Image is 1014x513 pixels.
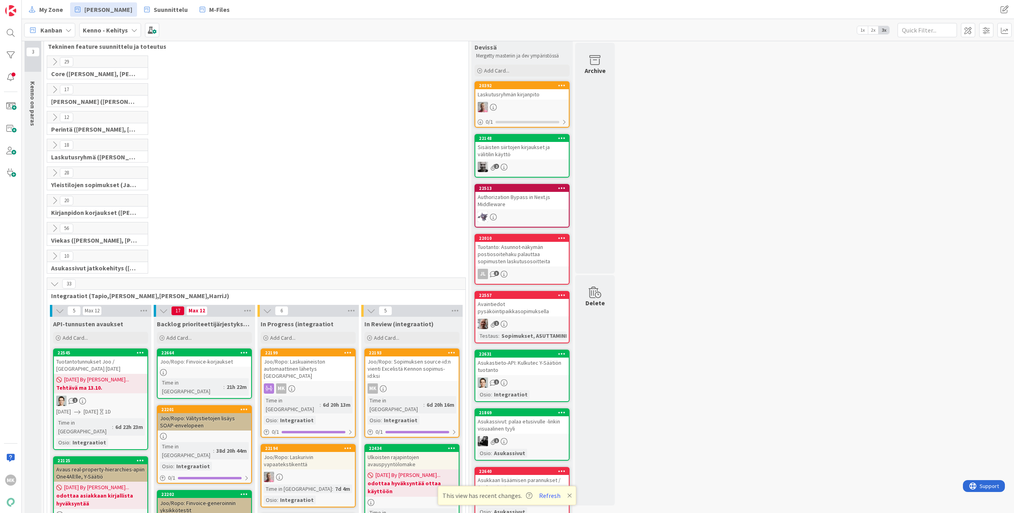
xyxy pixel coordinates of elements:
div: Osio [478,449,491,457]
img: HJ [264,472,274,482]
div: 22434 [365,445,459,452]
div: 22201 [158,406,251,413]
span: 5 [67,306,81,316]
img: VH [478,319,488,329]
span: 56 [60,224,73,233]
span: : [332,484,333,493]
span: 6 [275,306,288,316]
div: Asukkaan lisäämisen parannukset / Asukassivut [475,475,569,492]
a: 22199Joo/Ropo: Laskuaineiston automaattinen lähetys [GEOGRAPHIC_DATA]MKTime in [GEOGRAPHIC_DATA]:... [261,348,356,438]
div: 22202 [161,492,251,497]
span: : [320,400,321,409]
a: Suunnittelu [139,2,193,17]
div: Archive [585,66,606,75]
img: Visit kanbanzone.com [5,5,16,16]
span: Viekas (Samuli, Saara, Mika, Pirjo, Keijo, TommiHä, Rasmus) [51,236,138,244]
div: MK [276,383,286,394]
div: 22125Avaus real-property-hierarchies-apiin One4All:lle, Y-Säätiö [54,457,147,482]
div: 22193 [365,349,459,356]
div: Avaus real-property-hierarchies-apiin One4All:lle, Y-Säätiö [54,464,147,482]
div: 22434Ulkoisten rajapintojen avauspyyntölomake [365,445,459,469]
span: Kenno on paras [29,81,37,126]
div: 22202 [158,491,251,498]
span: : [381,416,382,425]
div: 22194 [261,445,355,452]
div: 7d 4m [333,484,352,493]
div: MK [5,475,16,486]
div: 1D [105,408,111,416]
span: : [112,423,113,431]
span: Core (Pasi, Jussi, JaakkoHä, Jyri, Leo, MikkoK, Väinö) [51,70,138,78]
div: 22125 [57,458,147,463]
span: : [423,400,425,409]
div: 22513 [475,185,569,192]
div: 38d 20h 44m [214,446,249,455]
span: : [69,438,71,447]
div: 22193 [369,350,459,356]
span: This view has recent changes. [442,491,532,500]
span: : [223,383,225,391]
div: MK [261,383,355,394]
span: [DATE] [84,408,98,416]
div: 22199 [261,349,355,356]
div: 22434 [369,446,459,451]
div: Osio [56,438,69,447]
div: TT [54,396,147,406]
div: Laskutusryhmän kirjanpito [475,89,569,100]
div: 21h 22m [225,383,249,391]
a: 22201Joo/Ropo: Välitystietojen lisäys SOAP-envelopeenTime in [GEOGRAPHIC_DATA]:38d 20h 44mOsio:In... [157,405,252,484]
span: 3x [879,26,889,34]
a: 20392Laskutusryhmän kirjanpitoHJ0/1 [475,81,570,128]
div: 22640 [475,468,569,475]
span: : [491,449,492,457]
span: 2x [868,26,879,34]
div: Asukassivut: palaa etusivulle -linkin visuaalinen tyyli [475,416,569,434]
div: MK [368,383,378,394]
img: TT [478,377,488,388]
img: avatar [5,497,16,508]
span: 17 [60,85,73,94]
div: 22631Asukastieto-API: Kulkutec Y-Säätiön tuotanto [475,350,569,375]
a: 22664Joo/Ropo: Finvoice-korjauksetTime in [GEOGRAPHIC_DATA]:21h 22m [157,348,252,399]
div: JL [478,269,488,279]
span: 28 [60,168,73,178]
a: 22148Sisäisten siirtojen kirjaukset ja välitilin käyttöJH [475,134,570,178]
div: 22557 [475,292,569,299]
span: Perintä (Jaakko, PetriH, MikkoV, Pasi) [51,125,138,133]
div: MK [365,383,459,394]
div: Time in [GEOGRAPHIC_DATA] [368,396,423,413]
div: Osio [160,462,173,471]
div: 22010Tuotanto: Asunnot-näkymän postiosoitehaku palauttaa sopimusten laskutusosoitteita [475,235,569,266]
div: 0/1 [365,427,459,437]
span: : [173,462,174,471]
div: Max 12 [85,309,99,313]
a: [PERSON_NAME] [70,2,137,17]
div: KM [475,436,569,446]
div: 22545Tuotantotunnukset Joo / [GEOGRAPHIC_DATA] [DATE] [54,349,147,374]
span: In Progress (integraatiot [261,320,334,328]
span: 0 / 1 [486,118,493,126]
div: Integraatiot [174,462,212,471]
div: Delete [585,298,605,308]
div: Ulkoisten rajapintojen avauspyyntölomake [365,452,459,469]
a: M-Files [195,2,234,17]
div: 22194 [265,446,355,451]
div: 22148 [475,135,569,142]
span: : [277,416,278,425]
div: 0/1 [475,117,569,127]
div: Avaintiedot pysäköintipaikkasopimuksella [475,299,569,316]
span: 1x [857,26,868,34]
a: 22513Authorization Bypass in Next.js MiddlewareLM [475,184,570,228]
div: Sopimukset, ASUTTAMINEN [499,331,574,340]
span: Integraatiot (Tapio,Santeri,Marko,HarriJ) [51,292,456,300]
span: 3 [494,271,499,276]
span: Laskutusryhmä (Antti, Harri, Keijo) [51,153,138,161]
div: 22557 [479,293,569,298]
div: 22545 [54,349,147,356]
div: 6d 22h 23m [113,423,145,431]
input: Quick Filter... [898,23,957,37]
div: 22010 [479,235,569,241]
a: 22557Avaintiedot pysäköintipaikkasopimuksellaVHTestaus:Sopimukset, ASUTTAMINEN [475,291,570,343]
a: 22010Tuotanto: Asunnot-näkymän postiosoitehaku palauttaa sopimusten laskutusosoitteitaJL [475,234,570,285]
div: 6d 20h 16m [425,400,456,409]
